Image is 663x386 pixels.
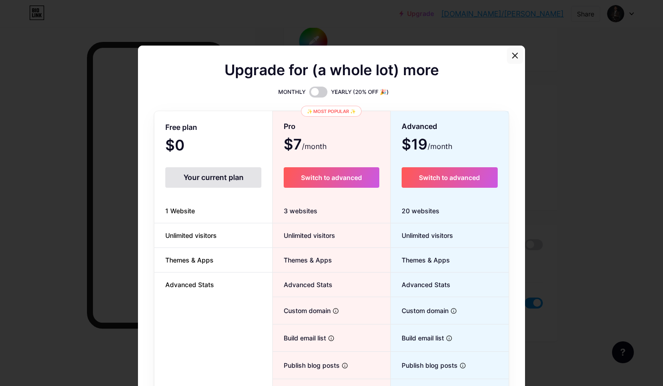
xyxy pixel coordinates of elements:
span: Upgrade for (a whole lot) more [224,65,439,76]
span: Themes & Apps [154,255,224,265]
span: Themes & Apps [273,255,332,265]
span: Publish blog posts [391,360,458,370]
span: $0 [165,140,209,153]
button: Switch to advanced [402,167,498,188]
span: $7 [284,139,326,152]
span: Themes & Apps [391,255,450,265]
span: $19 [402,139,452,152]
span: /month [302,141,326,152]
span: YEARLY (20% OFF 🎉) [331,87,389,97]
span: Build email list [391,333,444,343]
span: Advanced Stats [154,280,225,289]
span: 1 Website [154,206,206,216]
span: Custom domain [273,306,331,315]
span: Build email list [273,333,326,343]
div: 20 websites [391,199,509,223]
span: Unlimited visitors [391,231,453,240]
button: Switch to advanced [284,167,379,188]
span: Unlimited visitors [273,231,335,240]
div: 3 websites [273,199,390,223]
span: Advanced Stats [273,280,332,289]
span: MONTHLY [278,87,306,97]
span: Publish blog posts [273,360,340,370]
div: ✨ Most popular ✨ [301,106,362,117]
span: /month [428,141,452,152]
span: Advanced [402,118,437,134]
span: Pro [284,118,296,134]
span: Switch to advanced [301,174,362,181]
div: Your current plan [165,167,261,188]
span: Free plan [165,119,197,135]
span: Switch to advanced [419,174,480,181]
span: Advanced Stats [391,280,450,289]
span: Custom domain [391,306,449,315]
span: Unlimited visitors [154,231,228,240]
